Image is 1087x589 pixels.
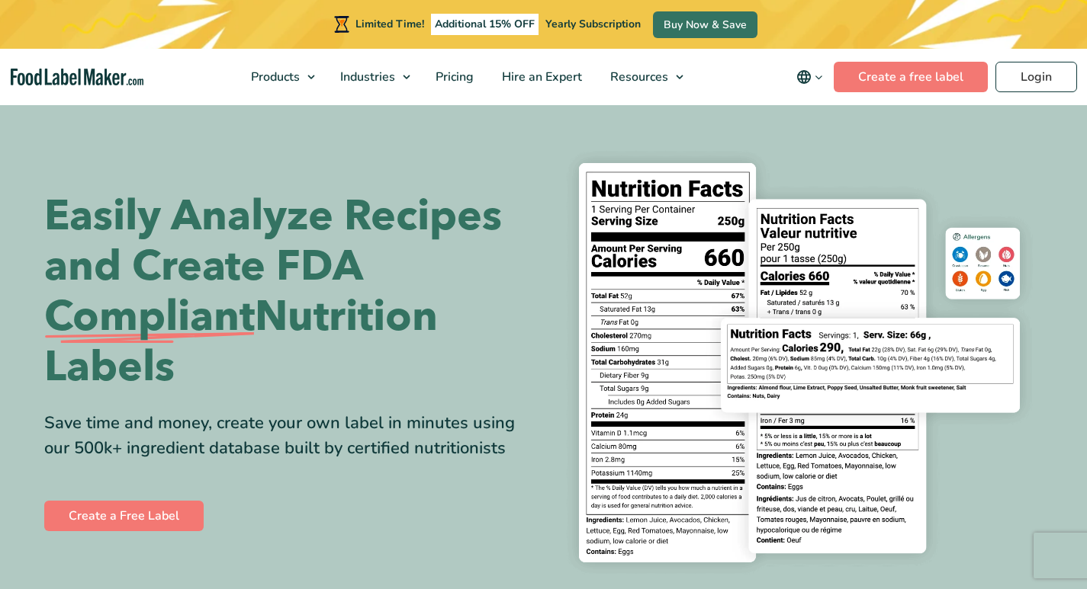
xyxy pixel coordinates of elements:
span: Resources [606,69,670,85]
a: Pricing [422,49,484,105]
span: Limited Time! [355,17,424,31]
span: Industries [336,69,397,85]
span: Products [246,69,301,85]
a: Buy Now & Save [653,11,757,38]
span: Hire an Expert [497,69,584,85]
a: Hire an Expert [488,49,593,105]
span: Yearly Subscription [545,17,641,31]
a: Create a Free Label [44,501,204,531]
a: Industries [326,49,418,105]
span: Compliant [44,292,255,342]
span: Additional 15% OFF [431,14,539,35]
a: Resources [597,49,691,105]
a: Products [237,49,323,105]
a: Login [995,62,1077,92]
div: Save time and money, create your own label in minutes using our 500k+ ingredient database built b... [44,411,532,461]
a: Create a free label [834,62,988,92]
h1: Easily Analyze Recipes and Create FDA Nutrition Labels [44,191,532,392]
span: Pricing [431,69,475,85]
